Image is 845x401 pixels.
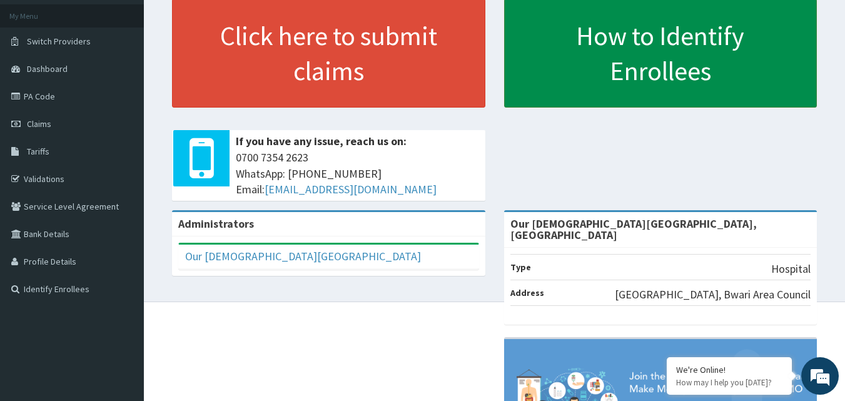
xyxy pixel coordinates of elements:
span: Switch Providers [27,36,91,47]
strong: Our [DEMOGRAPHIC_DATA][GEOGRAPHIC_DATA], [GEOGRAPHIC_DATA] [510,216,757,242]
a: Our [DEMOGRAPHIC_DATA][GEOGRAPHIC_DATA] [185,249,421,263]
p: [GEOGRAPHIC_DATA], Bwari Area Council [615,287,811,303]
b: Administrators [178,216,254,231]
b: If you have any issue, reach us on: [236,134,407,148]
a: [EMAIL_ADDRESS][DOMAIN_NAME] [265,182,437,196]
span: Claims [27,118,51,129]
img: d_794563401_company_1708531726252_794563401 [23,63,51,94]
p: Hospital [771,261,811,277]
p: How may I help you today? [676,377,782,388]
div: Minimize live chat window [205,6,235,36]
b: Type [510,261,531,273]
span: 0700 7354 2623 WhatsApp: [PHONE_NUMBER] Email: [236,150,479,198]
span: We're online! [73,121,173,247]
b: Address [510,287,544,298]
span: Dashboard [27,63,68,74]
div: Chat with us now [65,70,210,86]
textarea: Type your message and hit 'Enter' [6,268,238,312]
span: Tariffs [27,146,49,157]
div: We're Online! [676,364,782,375]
